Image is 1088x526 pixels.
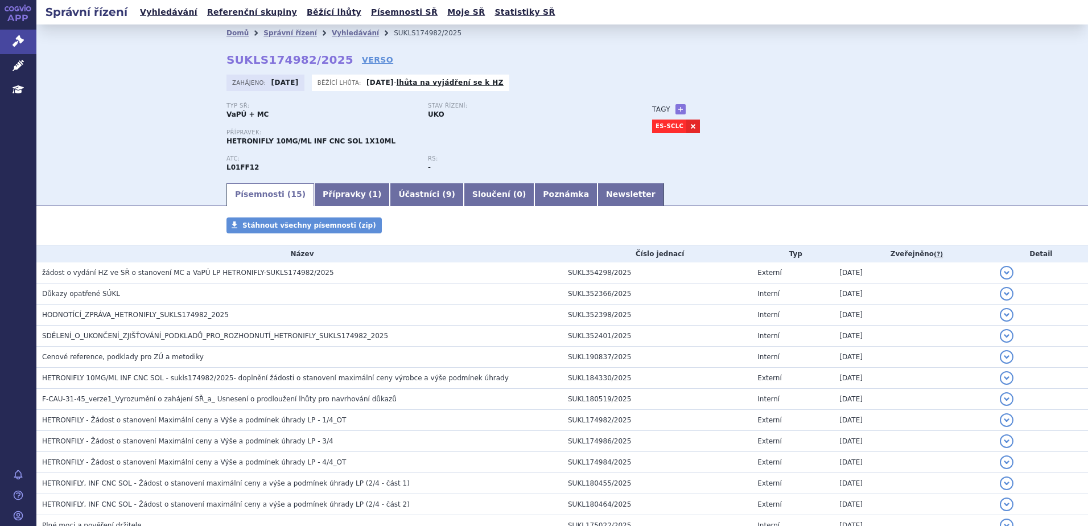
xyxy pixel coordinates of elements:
[42,290,120,298] span: Důkazy opatřené SÚKL
[757,311,780,319] span: Interní
[562,283,752,305] td: SUKL352366/2025
[834,389,994,410] td: [DATE]
[226,163,259,171] strong: SERPLULIMAB
[757,290,780,298] span: Interní
[36,245,562,262] th: Název
[204,5,300,20] a: Referenční skupiny
[757,374,781,382] span: Externí
[757,416,781,424] span: Externí
[226,217,382,233] a: Stáhnout všechny písemnosti (zip)
[226,53,353,67] strong: SUKLS174982/2025
[368,5,441,20] a: Písemnosti SŘ
[1000,266,1013,280] button: detail
[834,245,994,262] th: Zveřejněno
[834,347,994,368] td: [DATE]
[42,479,410,487] span: HETRONIFLY, INF CNC SOL - Žádost o stanovení maximální ceny a výše a podmínek úhrady LP (2/4 - čá...
[834,368,994,389] td: [DATE]
[366,79,394,87] strong: [DATE]
[271,79,299,87] strong: [DATE]
[757,479,781,487] span: Externí
[1000,329,1013,343] button: detail
[42,311,229,319] span: HODNOTÍCÍ_ZPRÁVA_HETRONIFLY_SUKLS174982_2025
[314,183,390,206] a: Přípravky (1)
[834,326,994,347] td: [DATE]
[994,245,1088,262] th: Detail
[428,163,431,171] strong: -
[1000,413,1013,427] button: detail
[757,395,780,403] span: Interní
[1000,476,1013,490] button: detail
[652,102,670,116] h3: Tagy
[226,129,629,136] p: Přípravek:
[291,190,302,199] span: 15
[226,137,395,145] span: HETRONIFLY 10MG/ML INF CNC SOL 1X10ML
[562,245,752,262] th: Číslo jednací
[42,332,388,340] span: SDĚLENÍ_O_UKONČENÍ_ZJIŠŤOVÁNÍ_PODKLADŮ_PRO_ROZHODNUTÍ_HETRONIFLY_SUKLS174982_2025
[562,305,752,326] td: SUKL352398/2025
[757,458,781,466] span: Externí
[834,262,994,283] td: [DATE]
[562,473,752,494] td: SUKL180455/2025
[1000,287,1013,301] button: detail
[42,353,204,361] span: Cenové reference, podklady pro ZÚ a metodiky
[226,29,249,37] a: Domů
[303,5,365,20] a: Běžící lhůty
[534,183,597,206] a: Poznámka
[42,458,346,466] span: HETRONFILY - Žádost o stanovení Maximální ceny a Výše a podmínek úhrady LP - 4/4_OT
[1000,392,1013,406] button: detail
[834,494,994,515] td: [DATE]
[263,29,317,37] a: Správní řízení
[332,29,379,37] a: Vyhledávání
[1000,498,1013,511] button: detail
[562,494,752,515] td: SUKL180464/2025
[652,120,686,133] a: ES-SCLC
[226,155,417,162] p: ATC:
[757,353,780,361] span: Interní
[428,155,618,162] p: RS:
[394,24,476,42] li: SUKLS174982/2025
[428,110,444,118] strong: UKO
[562,262,752,283] td: SUKL354298/2025
[242,221,376,229] span: Stáhnout všechny písemnosti (zip)
[42,500,410,508] span: HETRONIFLY, INF CNC SOL - Žádost o stanovení maximální ceny a výše a podmínek úhrady LP (2/4 - čá...
[226,102,417,109] p: Typ SŘ:
[428,102,618,109] p: Stav řízení:
[491,5,558,20] a: Statistiky SŘ
[226,183,314,206] a: Písemnosti (15)
[36,4,137,20] h2: Správní řízení
[562,368,752,389] td: SUKL184330/2025
[562,347,752,368] td: SUKL190837/2025
[834,431,994,452] td: [DATE]
[397,79,504,87] a: lhůta na vyjádření se k HZ
[464,183,534,206] a: Sloučení (0)
[752,245,834,262] th: Typ
[562,431,752,452] td: SUKL174986/2025
[757,332,780,340] span: Interní
[562,326,752,347] td: SUKL352401/2025
[232,78,268,87] span: Zahájeno:
[1000,434,1013,448] button: detail
[1000,308,1013,322] button: detail
[757,437,781,445] span: Externí
[362,54,393,65] a: VERSO
[757,269,781,277] span: Externí
[1000,350,1013,364] button: detail
[226,110,269,118] strong: VaPÚ + MC
[42,395,397,403] span: F-CAU-31-45_verze1_Vyrozumění o zahájení SŘ_a_ Usnesení o prodloužení lhůty pro navrhování důkazů
[757,500,781,508] span: Externí
[444,5,488,20] a: Moje SŘ
[834,410,994,431] td: [DATE]
[372,190,378,199] span: 1
[42,269,334,277] span: žádost o vydání HZ ve SŘ o stanovení MC a VaPÚ LP HETRONIFLY-SUKLS174982/2025
[1000,371,1013,385] button: detail
[834,305,994,326] td: [DATE]
[390,183,463,206] a: Účastníci (9)
[517,190,522,199] span: 0
[597,183,664,206] a: Newsletter
[834,452,994,473] td: [DATE]
[934,250,943,258] abbr: (?)
[562,389,752,410] td: SUKL180519/2025
[675,104,686,114] a: +
[42,374,509,382] span: HETRONIFLY 10MG/ML INF CNC SOL - sukls174982/2025- doplnění žádosti o stanovení maximální ceny vý...
[42,437,333,445] span: HETRONFILY - Žádost o stanovení Maximální ceny a Výše a podmínek úhrady LP - 3/4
